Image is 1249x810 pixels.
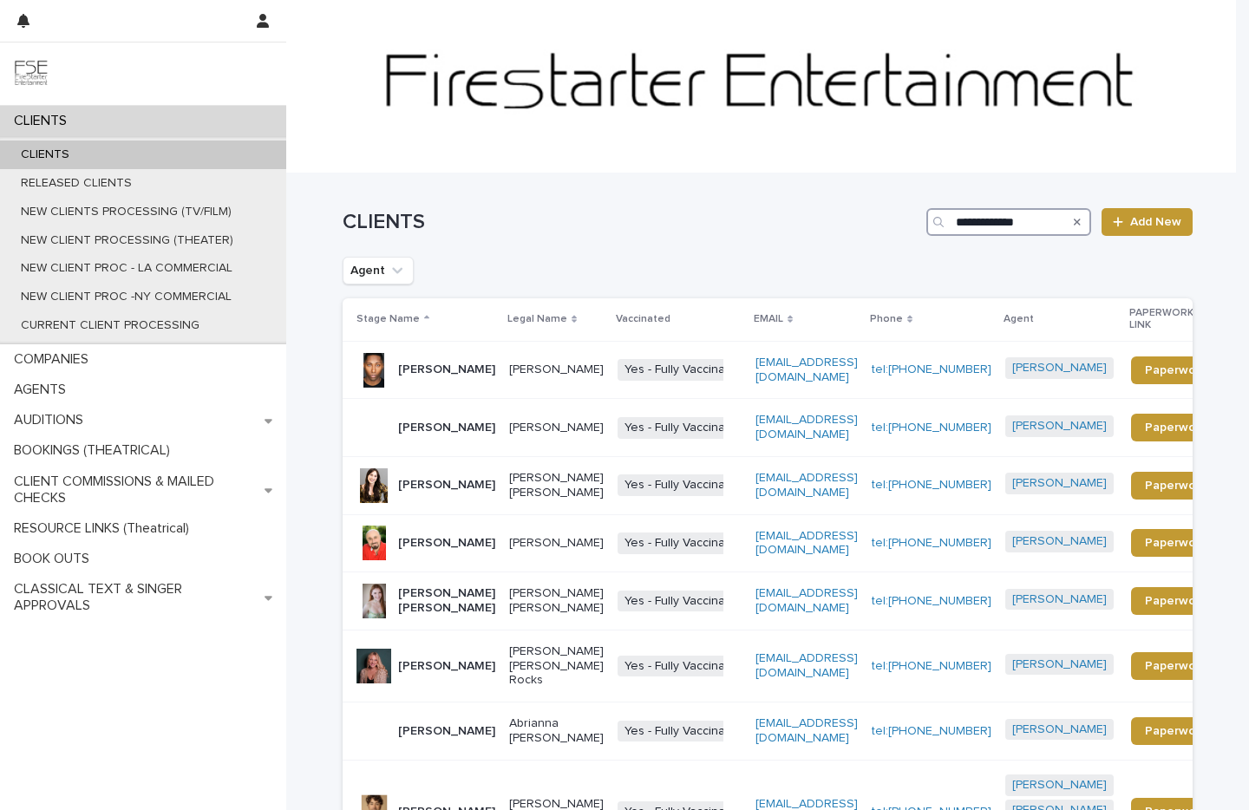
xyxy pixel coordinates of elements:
[1131,529,1220,557] a: Paperwork
[1145,537,1206,549] span: Paperwork
[7,147,83,162] p: CLIENTS
[755,652,858,679] a: [EMAIL_ADDRESS][DOMAIN_NAME]
[343,210,919,235] h1: CLIENTS
[1129,304,1211,336] p: PAPERWORK LINK
[872,421,991,434] a: tel:[PHONE_NUMBER]
[618,417,750,439] span: Yes - Fully Vaccinated
[7,233,247,248] p: NEW CLIENT PROCESSING (THEATER)
[509,716,604,746] p: Abrianna [PERSON_NAME]
[872,479,991,491] a: tel:[PHONE_NUMBER]
[1131,587,1220,615] a: Paperwork
[1145,421,1206,434] span: Paperwork
[7,581,265,614] p: CLASSICAL TEXT & SINGER APPROVALS
[616,310,670,329] p: Vaccinated
[1145,480,1206,492] span: Paperwork
[509,586,604,616] p: [PERSON_NAME] [PERSON_NAME]
[870,310,903,329] p: Phone
[356,310,420,329] p: Stage Name
[755,472,858,499] a: [EMAIL_ADDRESS][DOMAIN_NAME]
[7,290,245,304] p: NEW CLIENT PROC -NY COMMERCIAL
[7,520,203,537] p: RESOURCE LINKS (Theatrical)
[7,318,213,333] p: CURRENT CLIENT PROCESSING
[343,514,1248,572] tr: [PERSON_NAME][PERSON_NAME]Yes - Fully Vaccinated[EMAIL_ADDRESS][DOMAIN_NAME]tel:[PHONE_NUMBER][PE...
[14,56,49,91] img: 9JgRvJ3ETPGCJDhvPVA5
[509,536,604,551] p: [PERSON_NAME]
[1131,356,1220,384] a: Paperwork
[1131,652,1220,680] a: Paperwork
[1130,216,1181,228] span: Add New
[872,660,991,672] a: tel:[PHONE_NUMBER]
[7,474,265,506] p: CLIENT COMMISSIONS & MAILED CHECKS
[398,536,495,551] p: [PERSON_NAME]
[872,595,991,607] a: tel:[PHONE_NUMBER]
[872,537,991,549] a: tel:[PHONE_NUMBER]
[755,530,858,557] a: [EMAIL_ADDRESS][DOMAIN_NAME]
[398,421,495,435] p: [PERSON_NAME]
[7,113,81,129] p: CLIENTS
[7,176,146,191] p: RELEASED CLIENTS
[1012,361,1107,376] a: [PERSON_NAME]
[7,261,246,276] p: NEW CLIENT PROC - LA COMMERCIAL
[7,442,184,459] p: BOOKINGS (THEATRICAL)
[7,412,97,428] p: AUDITIONS
[1012,657,1107,672] a: [PERSON_NAME]
[398,586,495,616] p: [PERSON_NAME] [PERSON_NAME]
[7,351,102,368] p: COMPANIES
[755,717,858,744] a: [EMAIL_ADDRESS][DOMAIN_NAME]
[1131,414,1220,441] a: Paperwork
[872,363,991,376] a: tel:[PHONE_NUMBER]
[618,474,750,496] span: Yes - Fully Vaccinated
[618,591,750,612] span: Yes - Fully Vaccinated
[872,725,991,737] a: tel:[PHONE_NUMBER]
[7,205,245,219] p: NEW CLIENTS PROCESSING (TV/FILM)
[509,363,604,377] p: [PERSON_NAME]
[1131,717,1220,745] a: Paperwork
[1012,419,1107,434] a: [PERSON_NAME]
[755,356,858,383] a: [EMAIL_ADDRESS][DOMAIN_NAME]
[926,208,1091,236] input: Search
[7,382,80,398] p: AGENTS
[343,702,1248,761] tr: [PERSON_NAME]Abrianna [PERSON_NAME]Yes - Fully Vaccinated[EMAIL_ADDRESS][DOMAIN_NAME]tel:[PHONE_N...
[398,659,495,674] p: [PERSON_NAME]
[398,478,495,493] p: [PERSON_NAME]
[1145,660,1206,672] span: Paperwork
[1012,722,1107,737] a: [PERSON_NAME]
[1145,595,1206,607] span: Paperwork
[618,359,750,381] span: Yes - Fully Vaccinated
[509,421,604,435] p: [PERSON_NAME]
[507,310,567,329] p: Legal Name
[509,471,604,500] p: [PERSON_NAME] [PERSON_NAME]
[1012,534,1107,549] a: [PERSON_NAME]
[755,587,858,614] a: [EMAIL_ADDRESS][DOMAIN_NAME]
[754,310,783,329] p: EMAIL
[1131,472,1220,500] a: Paperwork
[7,551,103,567] p: BOOK OUTS
[618,721,750,742] span: Yes - Fully Vaccinated
[343,341,1248,399] tr: [PERSON_NAME][PERSON_NAME]Yes - Fully Vaccinated[EMAIL_ADDRESS][DOMAIN_NAME]tel:[PHONE_NUMBER][PE...
[618,532,750,554] span: Yes - Fully Vaccinated
[1012,476,1107,491] a: [PERSON_NAME]
[1012,778,1107,793] a: [PERSON_NAME]
[755,414,858,441] a: [EMAIL_ADDRESS][DOMAIN_NAME]
[398,363,495,377] p: [PERSON_NAME]
[1145,364,1206,376] span: Paperwork
[343,399,1248,457] tr: [PERSON_NAME][PERSON_NAME]Yes - Fully Vaccinated[EMAIL_ADDRESS][DOMAIN_NAME]tel:[PHONE_NUMBER][PE...
[343,630,1248,702] tr: [PERSON_NAME][PERSON_NAME] [PERSON_NAME] RocksYes - Fully Vaccinated[EMAIL_ADDRESS][DOMAIN_NAME]t...
[618,656,750,677] span: Yes - Fully Vaccinated
[509,644,604,688] p: [PERSON_NAME] [PERSON_NAME] Rocks
[343,257,414,284] button: Agent
[398,724,495,739] p: [PERSON_NAME]
[1004,310,1034,329] p: Agent
[343,572,1248,630] tr: [PERSON_NAME] [PERSON_NAME][PERSON_NAME] [PERSON_NAME]Yes - Fully Vaccinated[EMAIL_ADDRESS][DOMAI...
[343,456,1248,514] tr: [PERSON_NAME][PERSON_NAME] [PERSON_NAME]Yes - Fully Vaccinated[EMAIL_ADDRESS][DOMAIN_NAME]tel:[PH...
[1145,725,1206,737] span: Paperwork
[1012,592,1107,607] a: [PERSON_NAME]
[1102,208,1193,236] a: Add New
